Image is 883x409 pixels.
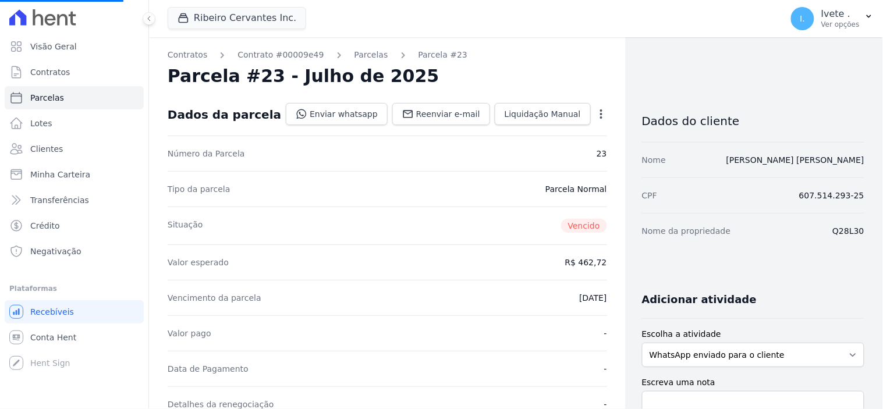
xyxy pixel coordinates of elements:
span: Reenviar e-mail [416,108,480,120]
span: Transferências [30,194,89,206]
h2: Parcela #23 - Julho de 2025 [168,66,439,87]
dt: Valor pago [168,328,211,339]
h3: Dados do cliente [642,114,864,128]
a: Parcelas [354,49,388,61]
span: Conta Hent [30,332,76,343]
dd: 23 [597,148,607,159]
span: Parcelas [30,92,64,104]
a: Recebíveis [5,300,144,323]
span: Minha Carteira [30,169,90,180]
dt: Nome da propriedade [642,225,731,237]
dt: Valor esperado [168,257,229,268]
span: Crédito [30,220,60,232]
a: Transferências [5,189,144,212]
dd: - [604,328,607,339]
span: Negativação [30,246,81,257]
a: Contratos [5,61,144,84]
button: I. Ivete . Ver opções [782,2,883,35]
a: Contrato #00009e49 [237,49,324,61]
div: Plataformas [9,282,139,296]
a: [PERSON_NAME] [PERSON_NAME] [726,155,864,165]
dd: Q28L30 [833,225,864,237]
nav: Breadcrumb [168,49,607,61]
button: Ribeiro Cervantes Inc. [168,7,306,29]
span: Lotes [30,118,52,129]
h3: Adicionar atividade [642,293,757,307]
span: Vencido [561,219,607,233]
dd: R$ 462,72 [565,257,607,268]
a: Negativação [5,240,144,263]
dt: Número da Parcela [168,148,245,159]
span: Recebíveis [30,306,74,318]
dd: - [604,363,607,375]
p: Ivete . [821,8,860,20]
p: Ver opções [821,20,860,29]
a: Parcelas [5,86,144,109]
a: Reenviar e-mail [392,103,490,125]
div: Dados da parcela [168,108,281,122]
dt: Vencimento da parcela [168,292,261,304]
a: Enviar whatsapp [286,103,388,125]
span: Contratos [30,66,70,78]
span: Visão Geral [30,41,77,52]
span: Clientes [30,143,63,155]
dt: Tipo da parcela [168,183,230,195]
a: Conta Hent [5,326,144,349]
a: Clientes [5,137,144,161]
dt: Situação [168,219,203,233]
a: Visão Geral [5,35,144,58]
dt: CPF [642,190,657,201]
dd: [DATE] [579,292,607,304]
a: Minha Carteira [5,163,144,186]
label: Escolha a atividade [642,328,864,340]
dt: Nome [642,154,666,166]
a: Crédito [5,214,144,237]
a: Lotes [5,112,144,135]
dt: Data de Pagamento [168,363,249,375]
span: Liquidação Manual [505,108,581,120]
a: Liquidação Manual [495,103,591,125]
a: Contratos [168,49,207,61]
dd: 607.514.293-25 [799,190,864,201]
dd: Parcela Normal [545,183,607,195]
a: Parcela #23 [419,49,468,61]
label: Escreva uma nota [642,376,864,389]
span: I. [800,15,806,23]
